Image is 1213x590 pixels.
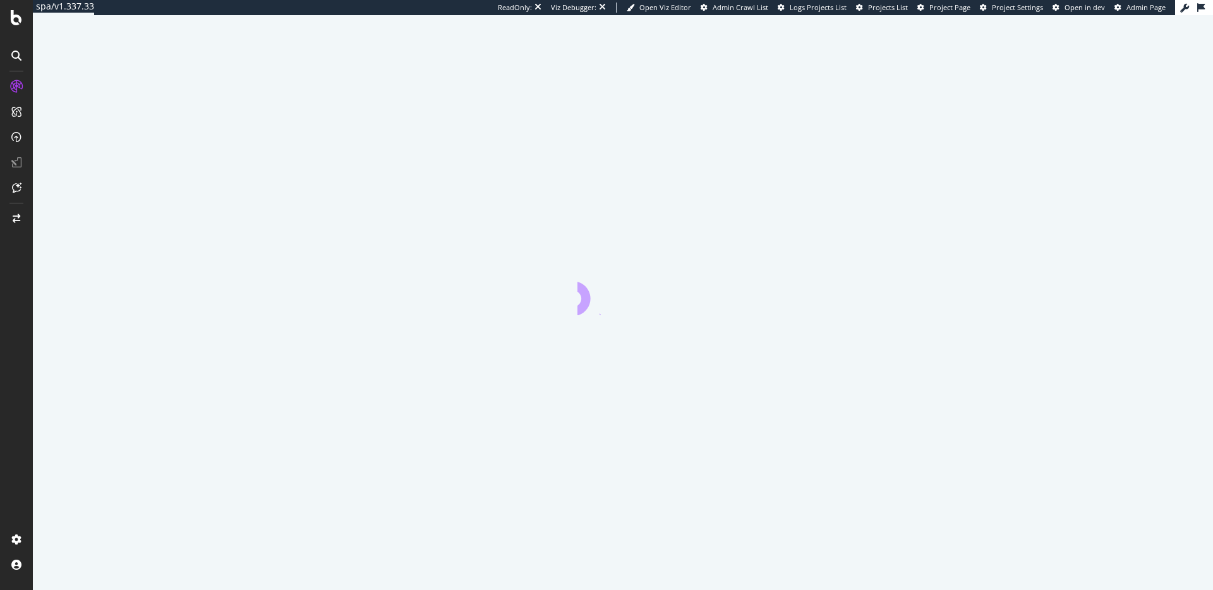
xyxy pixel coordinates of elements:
a: Admin Crawl List [701,3,768,13]
a: Admin Page [1114,3,1166,13]
span: Project Settings [992,3,1043,12]
div: ReadOnly: [498,3,532,13]
span: Open in dev [1065,3,1105,12]
span: Project Page [929,3,970,12]
div: animation [577,270,668,315]
a: Open Viz Editor [627,3,691,13]
span: Logs Projects List [790,3,847,12]
a: Projects List [856,3,908,13]
a: Logs Projects List [778,3,847,13]
span: Admin Page [1126,3,1166,12]
div: Viz Debugger: [551,3,596,13]
a: Project Settings [980,3,1043,13]
span: Projects List [868,3,908,12]
a: Open in dev [1053,3,1105,13]
a: Project Page [917,3,970,13]
span: Admin Crawl List [713,3,768,12]
span: Open Viz Editor [639,3,691,12]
